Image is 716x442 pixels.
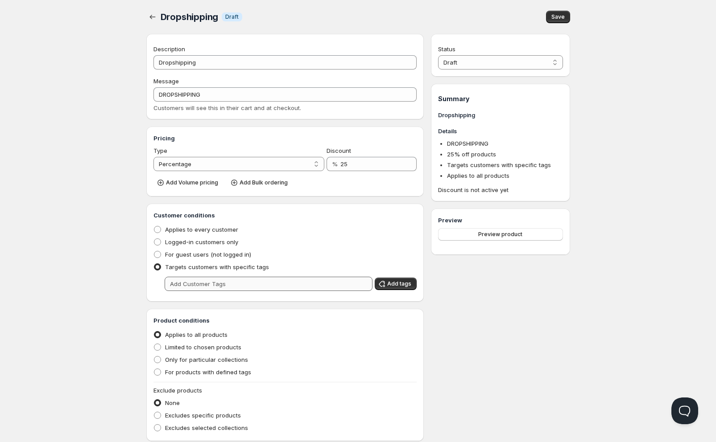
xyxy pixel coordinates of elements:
[447,151,496,158] span: 25 % off products
[438,216,563,225] h3: Preview
[332,160,338,168] span: %
[438,185,563,194] span: Discount is not active yet
[225,13,239,20] span: Draft
[165,356,248,363] span: Only for particular collections
[165,368,251,376] span: For products with defined tags
[447,140,488,147] span: DROPSHIPPING
[153,387,202,394] span: Exclude products
[671,397,698,424] iframe: Help Scout Beacon - Open
[438,94,563,103] h1: Summary
[327,147,351,154] span: Discount
[153,55,417,70] input: Private internal description
[438,228,563,241] button: Preview product
[165,277,373,291] input: Add Customer Tags
[153,134,417,143] h3: Pricing
[240,179,288,186] span: Add Bulk ordering
[153,78,179,85] span: Message
[387,280,411,287] span: Add tags
[227,176,293,189] button: Add Bulk ordering
[153,316,417,325] h3: Product conditions
[161,12,219,22] span: Dropshipping
[165,344,241,351] span: Limited to chosen products
[438,45,455,53] span: Status
[153,45,185,53] span: Description
[166,179,218,186] span: Add Volume pricing
[551,13,565,20] span: Save
[153,176,223,189] button: Add Volume pricing
[153,104,301,111] span: Customers will see this in their cart and at checkout.
[165,238,238,246] span: Logged-in customers only
[165,424,248,431] span: Excludes selected collections
[165,251,251,258] span: For guest users (not logged in)
[438,127,563,135] h3: Details
[165,399,180,406] span: None
[165,226,238,233] span: Applies to every customer
[447,172,509,179] span: Applies to all products
[153,147,167,154] span: Type
[165,412,241,419] span: Excludes specific products
[546,11,570,23] button: Save
[447,161,551,168] span: Targets customers with specific tags
[375,278,417,290] button: Add tags
[165,263,269,270] span: Targets customers with specific tags
[153,211,417,220] h3: Customer conditions
[165,331,228,338] span: Applies to all products
[438,110,563,119] h3: Dropshipping
[478,231,522,238] span: Preview product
